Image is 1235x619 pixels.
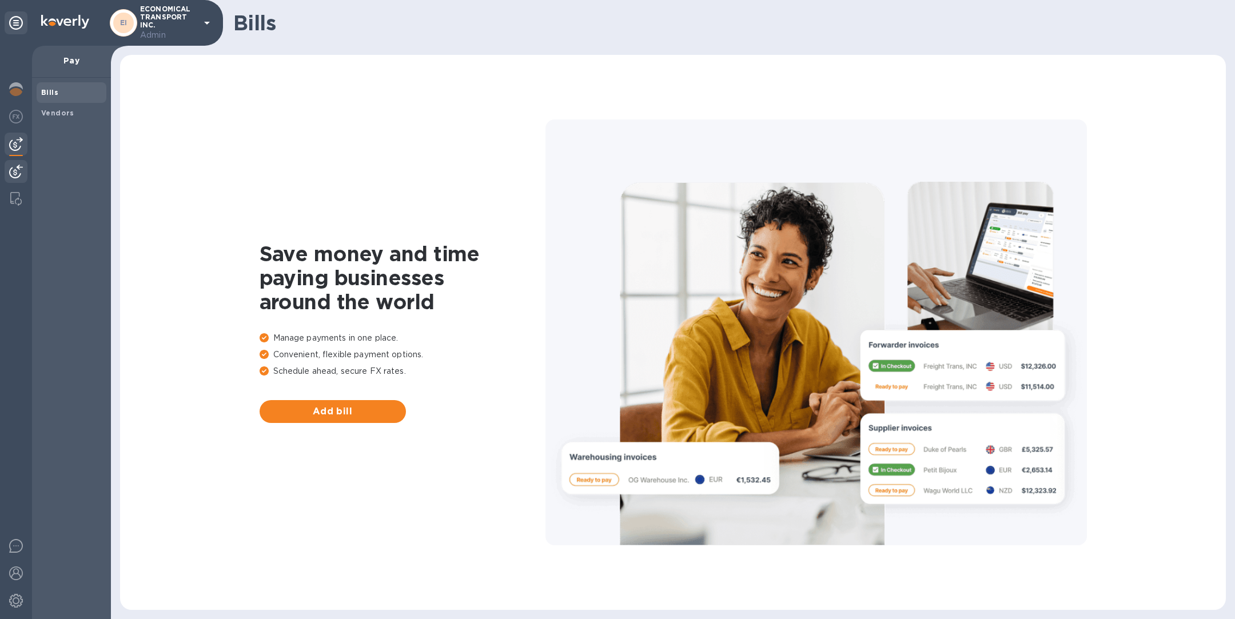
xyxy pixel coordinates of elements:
img: Logo [41,15,89,29]
p: Schedule ahead, secure FX rates. [260,365,545,377]
p: Manage payments in one place. [260,332,545,344]
div: Unpin categories [5,11,27,34]
p: Admin [140,29,197,41]
span: Add bill [269,405,397,418]
h1: Save money and time paying businesses around the world [260,242,545,314]
p: ECONOMICAL TRANSPORT INC. [140,5,197,41]
b: Bills [41,88,58,97]
b: EI [120,18,128,27]
b: Vendors [41,109,74,117]
button: Add bill [260,400,406,423]
img: Foreign exchange [9,110,23,123]
p: Pay [41,55,102,66]
h1: Bills [233,11,1217,35]
p: Convenient, flexible payment options. [260,349,545,361]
